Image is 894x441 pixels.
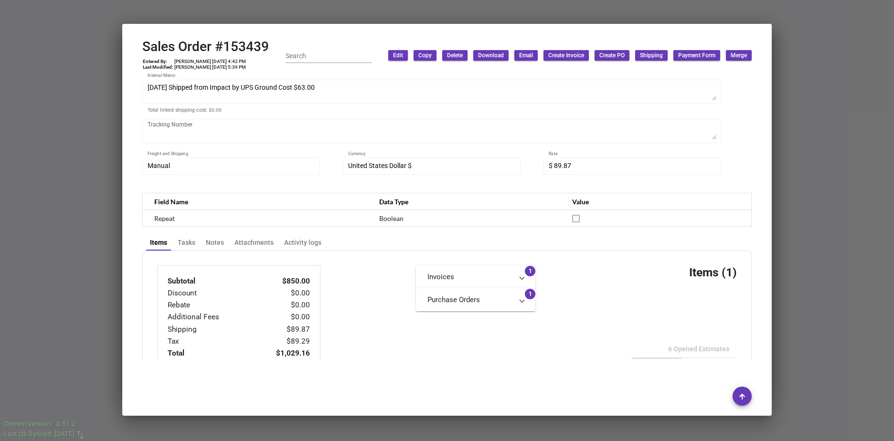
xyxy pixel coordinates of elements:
[174,64,246,70] td: [PERSON_NAME] [DATE] 5:39 PM
[4,419,53,429] div: Current version:
[167,311,260,323] td: Additional Fees
[678,52,715,60] span: Payment Form
[284,238,321,248] div: Activity logs
[142,39,269,55] h2: Sales Order #153439
[174,59,246,64] td: [PERSON_NAME] [DATE] 4:42 PM
[167,347,260,359] td: Total
[150,238,167,248] div: Items
[167,287,260,299] td: Discount
[473,50,509,61] button: Download
[689,265,737,279] h3: Items (1)
[167,299,260,311] td: Rebate
[260,336,310,347] td: $89.29
[206,238,224,248] div: Notes
[4,429,74,439] div: Last Qb Synced: [DATE]
[143,193,370,210] th: Field Name
[379,214,404,222] span: Boolean
[427,272,512,283] mat-panel-title: Invoices
[167,324,260,336] td: Shipping
[595,50,629,61] button: Create PO
[673,50,720,61] button: Payment Form
[726,50,752,61] button: Merge
[599,52,625,60] span: Create PO
[388,50,408,61] button: Edit
[260,311,310,323] td: $0.00
[393,52,403,60] span: Edit
[260,324,310,336] td: $89.87
[563,193,752,210] th: Value
[660,340,737,357] button: 6 Opened Estimates
[370,193,562,210] th: Data Type
[167,336,260,347] td: Tax
[260,347,310,359] td: $1,029.16
[418,52,432,60] span: Copy
[682,358,736,381] button: Compact View
[148,107,222,113] mat-hint: Total linked shipping cost: $0.00
[668,345,729,353] span: 6 Opened Estimates
[635,50,668,61] button: Shipping
[260,299,310,311] td: $0.00
[416,288,535,311] mat-expansion-panel-header: Purchase Orders
[154,214,175,222] span: Repeat
[548,52,584,60] span: Create Invoice
[731,52,747,60] span: Merge
[142,64,174,70] td: Last Modified:
[478,52,504,60] span: Download
[167,275,260,287] td: Subtotal
[447,52,463,60] span: Delete
[416,265,535,288] mat-expansion-panel-header: Invoices
[631,358,681,381] button: Regular View
[260,275,310,287] td: $850.00
[519,52,533,60] span: Email
[178,238,195,248] div: Tasks
[427,294,512,305] mat-panel-title: Purchase Orders
[142,59,174,64] td: Entered By:
[234,238,274,248] div: Attachments
[414,50,436,61] button: Copy
[260,287,310,299] td: $0.00
[56,419,75,429] div: 0.51.2
[543,50,589,61] button: Create Invoice
[514,50,538,61] button: Email
[148,162,170,169] span: Manual
[442,50,468,61] button: Delete
[640,52,663,60] span: Shipping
